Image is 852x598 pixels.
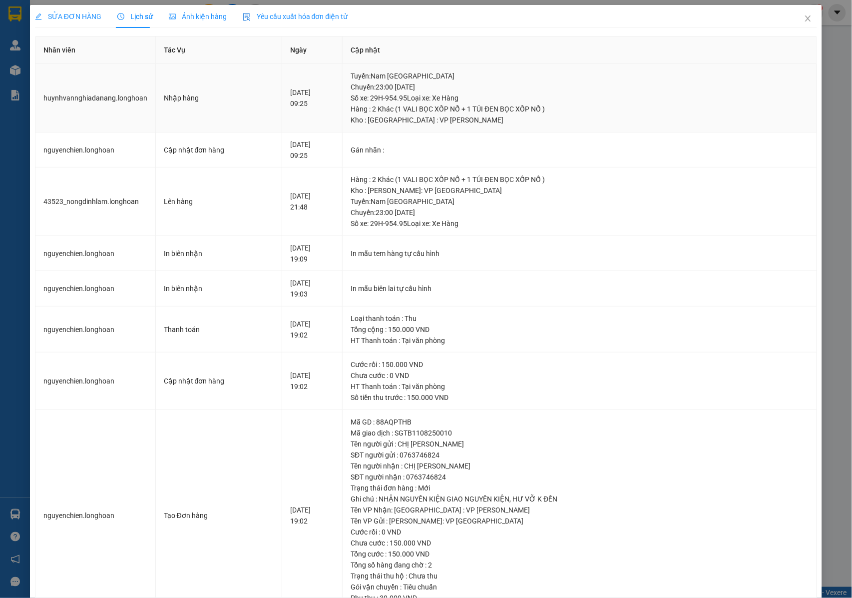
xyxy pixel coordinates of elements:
[35,64,156,132] td: huynhvannghiadanang.longhoan
[164,144,274,155] div: Cập nhật đơn hàng
[351,185,809,196] div: Kho : [PERSON_NAME]: VP [GEOGRAPHIC_DATA]
[35,36,156,64] th: Nhân viên
[351,537,809,548] div: Chưa cước : 150.000 VND
[343,36,817,64] th: Cập nhật
[35,271,156,306] td: nguyenchien.longhoan
[164,248,274,259] div: In biên nhận
[290,277,334,299] div: [DATE] 19:03
[290,139,334,161] div: [DATE] 09:25
[35,12,101,20] span: SỬA ĐƠN HÀNG
[35,167,156,236] td: 43523_nongdinhlam.longhoan
[351,103,809,114] div: Hàng : 2 Khác (1 VALI BỌC XỐP NỔ + 1 TÚI ĐEN BỌC XỐP NỔ )
[351,196,809,229] div: Tuyến : Nam [GEOGRAPHIC_DATA] Chuyến: 23:00 [DATE] Số xe: 29H-954.95 Loại xe: Xe Hàng
[35,132,156,168] td: nguyenchien.longhoan
[804,14,812,22] span: close
[351,335,809,346] div: HT Thanh toán : Tại văn phòng
[4,53,153,67] span: Mã đơn: SGTB1308250002
[351,559,809,570] div: Tổng số hàng đang chờ : 2
[351,174,809,185] div: Hàng : 2 Khác (1 VALI BỌC XỐP NỔ + 1 TÚI ĐEN BỌC XỐP NỔ )
[4,69,62,77] span: 10:23:36 [DATE]
[351,548,809,559] div: Tổng cước : 150.000 VND
[351,359,809,370] div: Cước rồi : 150.000 VND
[290,504,334,526] div: [DATE] 19:02
[243,13,251,21] img: icon
[351,283,809,294] div: In mẫu biên lai tự cấu hình
[35,306,156,353] td: nguyenchien.longhoan
[351,370,809,381] div: Chưa cước : 0 VND
[351,144,809,155] div: Gán nhãn :
[164,92,274,103] div: Nhập hàng
[351,449,809,460] div: SĐT người gửi : 0763746824
[351,471,809,482] div: SĐT người nhận : 0763746824
[351,581,809,592] div: Gói vận chuyển : Tiêu chuẩn
[351,515,809,526] div: Tên VP Gửi : [PERSON_NAME]: VP [GEOGRAPHIC_DATA]
[351,70,809,103] div: Tuyến : Nam [GEOGRAPHIC_DATA] Chuyến: 23:00 [DATE] Số xe: 29H-954.95 Loại xe: Xe Hàng
[351,416,809,427] div: Mã GD : 88AQPTHB
[169,12,227,20] span: Ảnh kiện hàng
[164,283,274,294] div: In biên nhận
[35,352,156,410] td: nguyenchien.longhoan
[79,21,199,39] span: CÔNG TY TNHH CHUYỂN PHÁT NHANH BẢO AN
[351,248,809,259] div: In mẫu tem hàng tự cấu hình
[351,114,809,125] div: Kho : [GEOGRAPHIC_DATA] : VP [PERSON_NAME]
[351,570,809,581] div: Trạng thái thu hộ : Chưa thu
[164,375,274,386] div: Cập nhật đơn hàng
[243,12,348,20] span: Yêu cầu xuất hóa đơn điện tử
[35,236,156,271] td: nguyenchien.longhoan
[351,324,809,335] div: Tổng cộng : 150.000 VND
[351,526,809,537] div: Cước rồi : 0 VND
[164,196,274,207] div: Lên hàng
[117,12,153,20] span: Lịch sử
[4,21,76,39] span: [PHONE_NUMBER]
[70,4,202,18] strong: PHIẾU DÁN LÊN HÀNG
[290,242,334,264] div: [DATE] 19:09
[117,13,124,20] span: clock-circle
[351,438,809,449] div: Tên người gửi : CHỊ [PERSON_NAME]
[290,87,334,109] div: [DATE] 09:25
[27,21,53,30] strong: CSKH:
[351,381,809,392] div: HT Thanh toán : Tại văn phòng
[35,13,42,20] span: edit
[351,482,809,493] div: Trạng thái đơn hàng : Mới
[351,392,809,403] div: Số tiền thu trước : 150.000 VND
[282,36,343,64] th: Ngày
[351,504,809,515] div: Tên VP Nhận: [GEOGRAPHIC_DATA] : VP [PERSON_NAME]
[169,13,176,20] span: picture
[290,318,334,340] div: [DATE] 19:02
[164,324,274,335] div: Thanh toán
[351,493,809,504] div: Ghi chú : NHẬN NGUYÊN KIỆN GIAO NGUYÊN KIỆN, HƯ VỠ K ĐỀN
[156,36,282,64] th: Tác Vụ
[290,370,334,392] div: [DATE] 19:02
[794,5,822,33] button: Close
[351,427,809,438] div: Mã giao dịch : SGTB1108250010
[351,460,809,471] div: Tên người nhận : CHỊ [PERSON_NAME]
[351,313,809,324] div: Loại thanh toán : Thu
[290,190,334,212] div: [DATE] 21:48
[164,510,274,521] div: Tạo Đơn hàng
